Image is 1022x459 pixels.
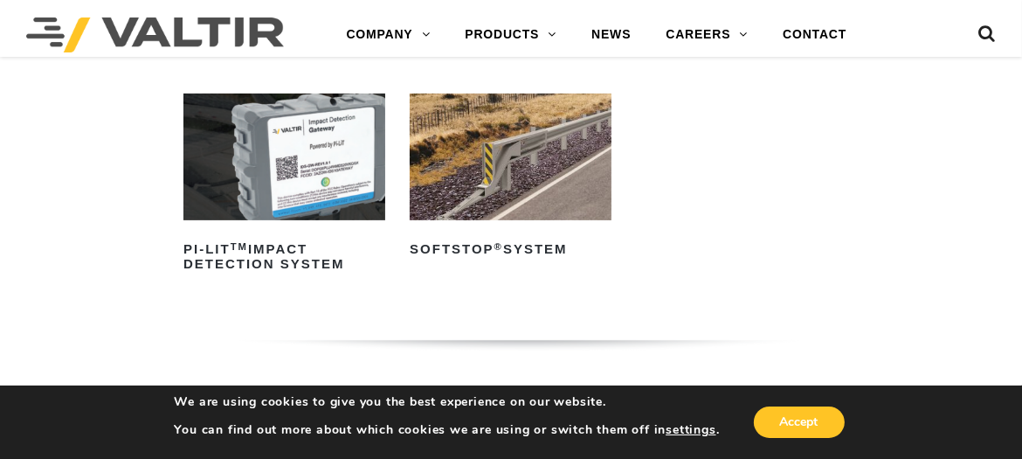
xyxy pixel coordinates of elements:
a: PRODUCTS [447,17,574,52]
a: CONTACT [765,17,864,52]
p: We are using cookies to give you the best experience on our website. [174,394,719,410]
h2: SoftStop System [410,236,611,264]
img: SoftStop System End Terminal [410,94,611,219]
sup: TM [231,241,248,252]
h2: PI-LIT Impact Detection System [183,236,385,278]
a: COMPANY [328,17,447,52]
a: CAREERS [648,17,765,52]
a: NEWS [574,17,648,52]
img: Valtir [26,17,284,52]
button: settings [666,422,715,438]
button: Accept [754,407,845,438]
a: PI-LITTMImpact Detection System [183,94,385,277]
p: You can find out more about which cookies we are using or switch them off in . [174,422,719,438]
sup: ® [494,241,503,252]
a: SoftStop®System [410,94,611,263]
